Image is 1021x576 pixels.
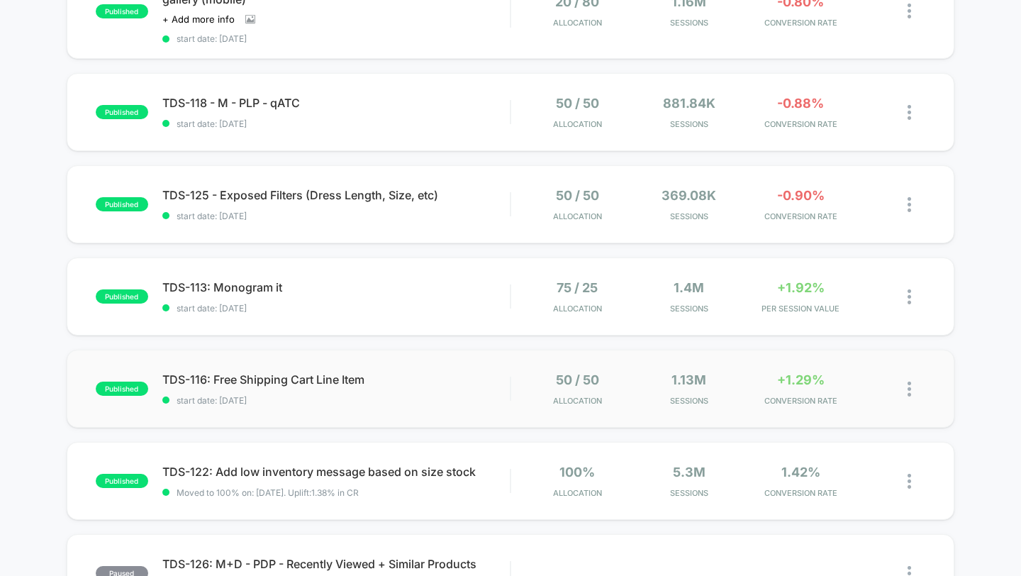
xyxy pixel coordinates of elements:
[553,488,602,498] span: Allocation
[96,474,148,488] span: published
[908,197,911,212] img: close
[749,211,853,221] span: CONVERSION RATE
[908,382,911,397] img: close
[162,303,510,314] span: start date: [DATE]
[162,465,510,479] span: TDS-122: Add low inventory message based on size stock
[96,197,148,211] span: published
[749,488,853,498] span: CONVERSION RATE
[749,119,853,129] span: CONVERSION RATE
[908,4,911,18] img: close
[908,289,911,304] img: close
[749,396,853,406] span: CONVERSION RATE
[162,188,510,202] span: TDS-125 - Exposed Filters (Dress Length, Size, etc)
[556,96,599,111] span: 50 / 50
[162,33,510,44] span: start date: [DATE]
[96,382,148,396] span: published
[749,304,853,314] span: PER SESSION VALUE
[556,188,599,203] span: 50 / 50
[553,211,602,221] span: Allocation
[637,18,741,28] span: Sessions
[553,304,602,314] span: Allocation
[162,395,510,406] span: start date: [DATE]
[662,188,716,203] span: 369.08k
[559,465,595,480] span: 100%
[556,372,599,387] span: 50 / 50
[553,119,602,129] span: Allocation
[637,211,741,221] span: Sessions
[557,280,598,295] span: 75 / 25
[637,119,741,129] span: Sessions
[162,211,510,221] span: start date: [DATE]
[673,465,705,480] span: 5.3M
[777,372,825,387] span: +1.29%
[162,372,510,387] span: TDS-116: Free Shipping Cart Line Item
[162,13,235,25] span: + Add more info
[96,289,148,304] span: published
[162,280,510,294] span: TDS-113: Monogram it
[553,396,602,406] span: Allocation
[663,96,715,111] span: 881.84k
[637,396,741,406] span: Sessions
[908,105,911,120] img: close
[908,474,911,489] img: close
[671,372,706,387] span: 1.13M
[777,280,825,295] span: +1.92%
[177,487,359,498] span: Moved to 100% on: [DATE] . Uplift: 1.38% in CR
[637,304,741,314] span: Sessions
[777,96,824,111] span: -0.88%
[162,118,510,129] span: start date: [DATE]
[777,188,825,203] span: -0.90%
[674,280,704,295] span: 1.4M
[162,96,510,110] span: TDS-118 - M - PLP - qATC
[96,4,148,18] span: published
[781,465,820,480] span: 1.42%
[553,18,602,28] span: Allocation
[637,488,741,498] span: Sessions
[96,105,148,119] span: published
[162,557,510,571] span: TDS-126: M+D - PDP - Recently Viewed + Similar Products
